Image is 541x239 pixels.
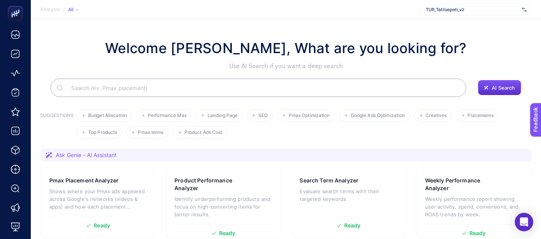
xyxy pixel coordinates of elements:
span: Placements [468,113,494,119]
a: Search Term AnalyzerEvaluate search terms with their targeted keywordsReady [291,167,407,237]
div: All [68,7,79,13]
span: Google Ads Optimization [351,113,405,119]
h3: Product Performance Analyzer [174,177,248,192]
span: Pmax Optimization [289,113,330,119]
span: Performance Max [148,113,187,119]
div: Open Intercom Messenger [515,213,533,231]
span: TUR_Tatilsepeti_v2 [426,7,519,13]
span: Creatives [426,113,447,119]
h1: Welcome [PERSON_NAME], What are you looking for? [105,38,467,58]
h3: SUGGESTIONS [40,112,74,139]
span: AI Search [492,85,515,91]
a: Product Performance AnalyzerIdentify underperforming products and focus on high-converting items ... [165,167,281,237]
a: Weekly Performance AnalyzerWeekly performance report showing user activity, spend, conversions, a... [416,167,532,237]
p: Evaluate search terms with their targeted keywords [300,187,397,203]
img: svg%3e [522,6,527,13]
input: Search [65,77,460,99]
button: AI Search [478,80,521,95]
a: Pmax Placement AnalyzerShows where your Pmax ads appeared across Google's networks (videos & apps... [40,167,156,237]
span: Top Products [88,130,117,135]
p: Shows where your Pmax ads appeared across Google's networks (videos & apps) and how each placemen... [49,187,147,211]
h3: Weekly Performance Analyzer [425,177,499,192]
h3: Search Term Analyzer [300,177,359,184]
span: Landing Page [208,113,238,119]
span: Ready [344,223,361,228]
span: SEO [258,113,268,119]
span: Ready [469,231,486,236]
span: Feedback [5,2,29,8]
span: Pmax terms [138,130,163,135]
p: Weekly performance report showing user activity, spend, conversions, and ROAS trends by week. [425,195,523,218]
span: Product Ads Cost [184,130,223,135]
span: Analysis [40,7,60,13]
p: Use AI Search if you want a deep search [105,62,467,71]
span: Ready [94,223,110,228]
span: / [63,6,65,12]
span: Budget Allocation [88,113,127,119]
span: Ready [219,231,236,236]
span: Ask Genie - AI Assistant [56,151,117,159]
h3: Pmax Placement Analyzer [49,177,119,184]
p: Identify underperforming products and focus on high-converting items for better results. [174,195,272,218]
